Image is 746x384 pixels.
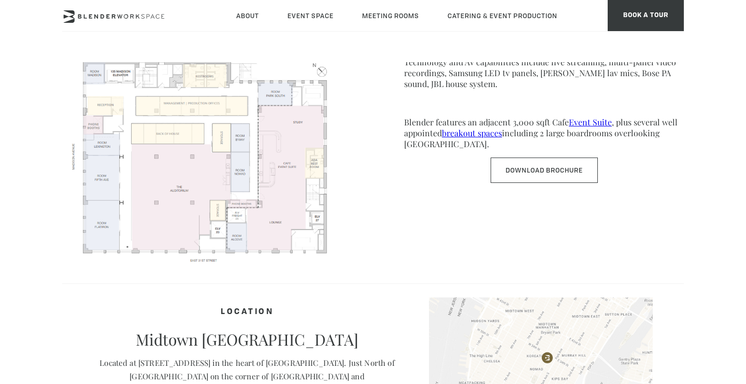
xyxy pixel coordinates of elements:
a: Event Suite [569,117,612,127]
a: breakout spaces [442,127,502,138]
p: Blender features an adjacent 3,000 sqft Cafe , plus several well appointed including 2 large boar... [404,117,684,149]
p: Midtown [GEOGRAPHIC_DATA] [93,330,401,349]
p: Technology and AV capabilities include live streaming, multi-panel video recordings, Samsung LED ... [404,56,684,89]
iframe: Chat Widget [559,251,746,384]
a: Download Brochure [491,158,598,183]
h4: Location [93,303,401,322]
img: FLOORPLAN-Screenshot-2025.png [62,22,342,265]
